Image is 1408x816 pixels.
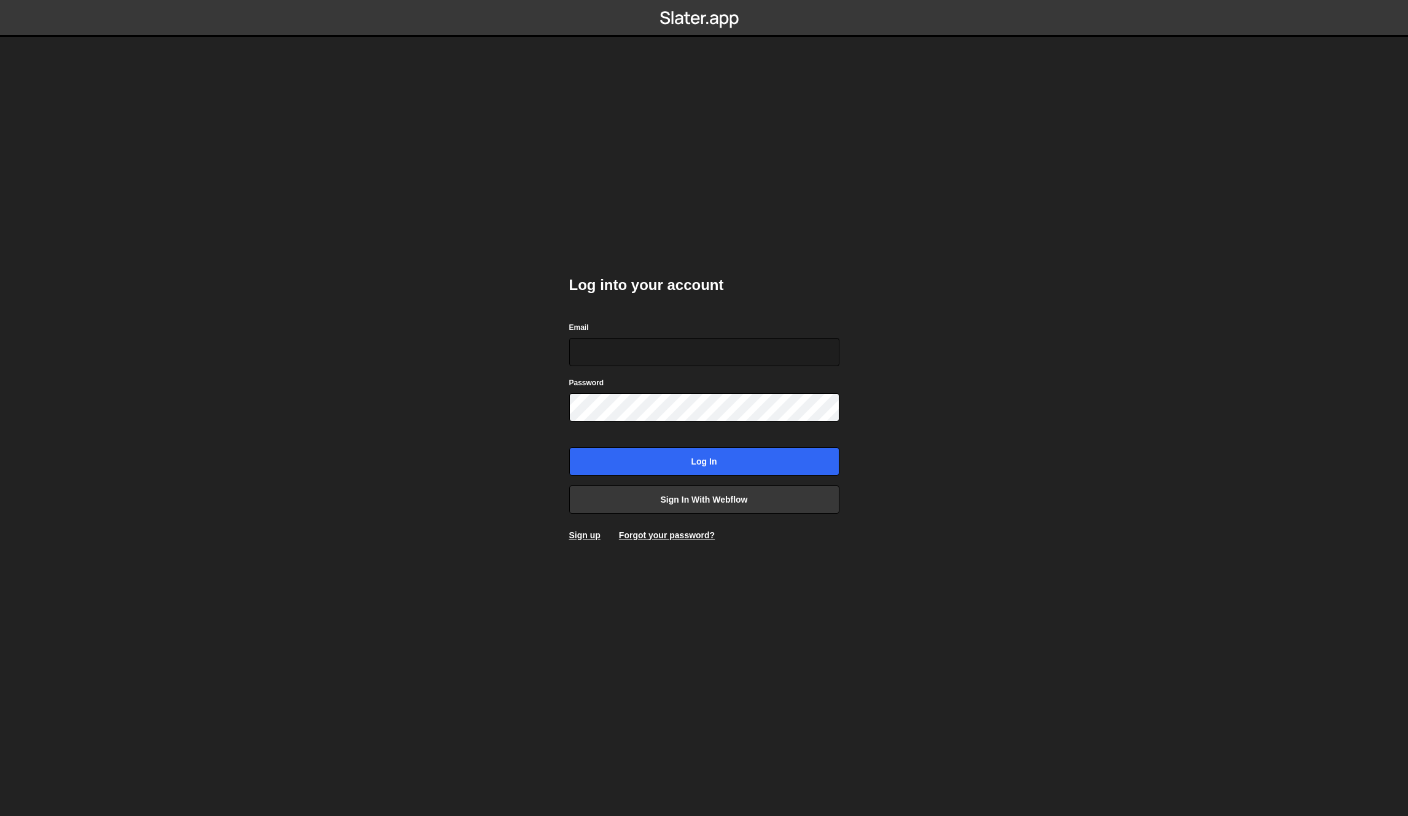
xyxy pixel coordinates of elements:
h2: Log into your account [569,275,839,295]
a: Sign in with Webflow [569,485,839,514]
input: Log in [569,447,839,476]
a: Forgot your password? [619,530,715,540]
label: Email [569,321,589,334]
a: Sign up [569,530,601,540]
label: Password [569,377,604,389]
